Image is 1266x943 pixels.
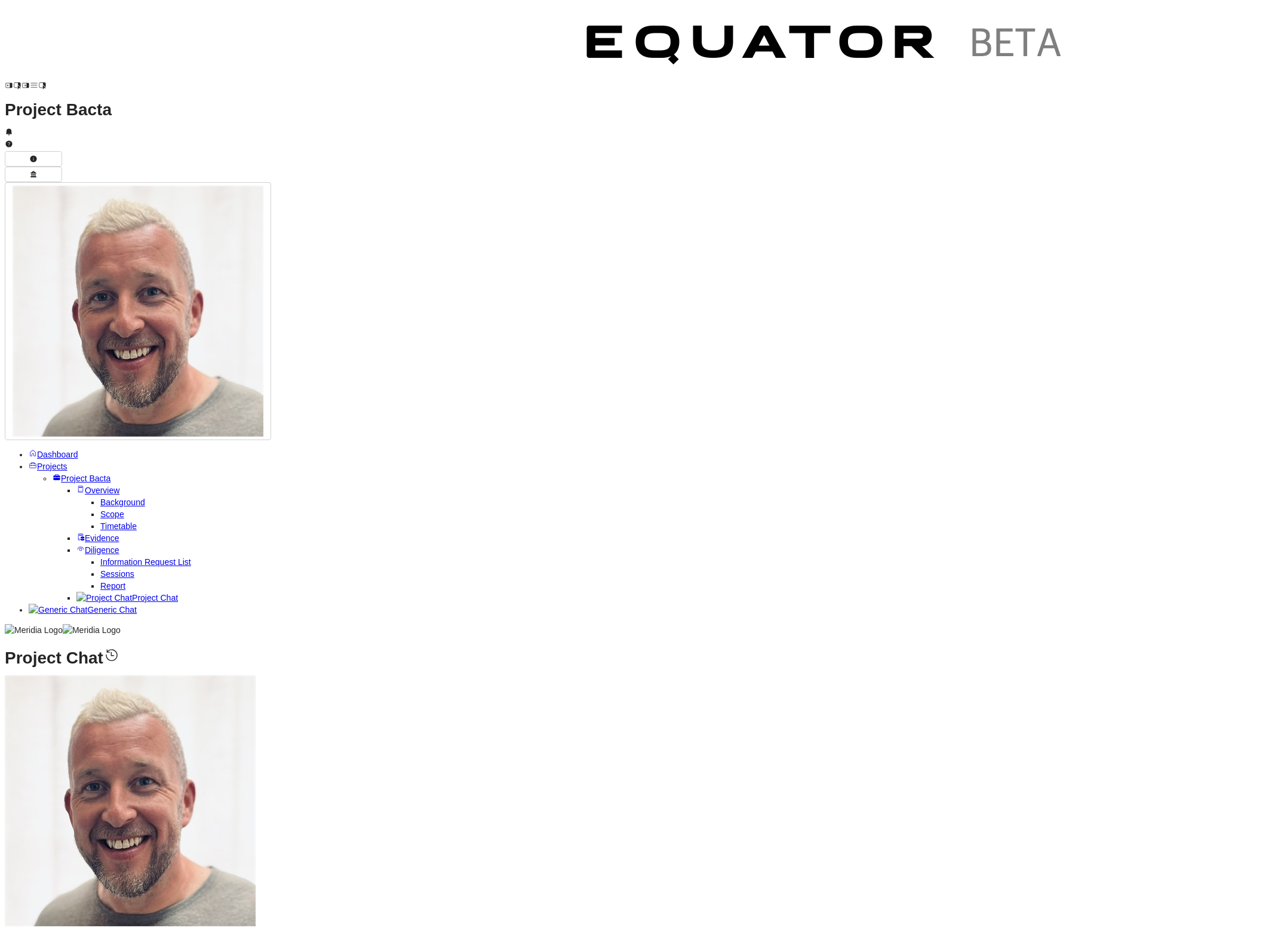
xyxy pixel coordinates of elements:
a: Project Bacta [53,474,110,483]
span: Generic Chat [87,605,136,615]
img: Meridia Logo [5,624,63,636]
span: Project Chat [132,593,178,603]
img: Customer Logo [47,5,566,90]
h1: Project Chat [5,647,1261,664]
img: Profile Icon [5,675,256,926]
img: Profile Icon [13,186,263,437]
div: Scott Mackay [5,675,1261,929]
span: Evidence [85,533,119,543]
a: Sessions [100,569,134,579]
a: Projects [29,462,67,471]
span: Dashboard [37,450,78,459]
a: Evidence [76,533,119,543]
a: Diligence [76,545,119,555]
a: Report [100,581,125,591]
a: Information Request List [100,557,191,567]
span: Overview [85,486,119,495]
a: Overview [76,486,119,495]
a: Timetable [100,521,137,531]
span: Diligence [85,545,119,555]
h1: Project Bacta [5,104,1261,116]
img: Meridia Logo [63,624,121,636]
a: Background [100,497,145,507]
a: Generic ChatGeneric Chat [29,605,137,615]
img: Customer Logo [566,5,1086,90]
span: Project Bacta [61,474,110,483]
img: Generic Chat [29,604,87,616]
span: Projects [37,462,67,471]
a: Project ChatProject Chat [76,593,178,603]
a: Dashboard [29,450,78,459]
a: Scope [100,509,124,519]
img: Project Chat [76,592,132,604]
